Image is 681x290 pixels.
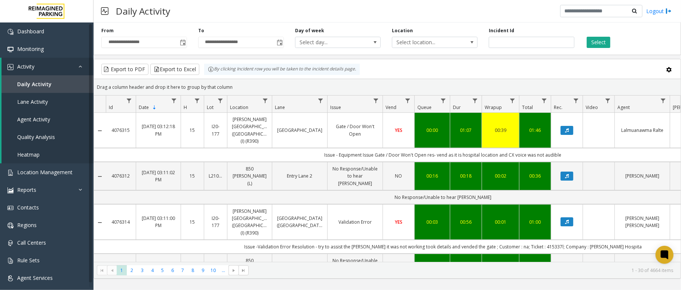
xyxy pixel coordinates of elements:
[332,257,378,279] a: No Response/Unable to hear [PERSON_NAME]
[453,104,461,111] span: Dur
[94,128,106,134] a: Collapse Details
[260,96,270,106] a: Location Filter Menu
[17,221,37,229] span: Regions
[117,265,127,275] span: Page 1
[209,123,223,137] a: I20-177
[7,223,13,229] img: 'icon'
[7,258,13,264] img: 'icon'
[487,218,515,226] a: 00:01
[524,218,546,226] a: 01:00
[455,127,477,134] a: 01:07
[7,46,13,52] img: 'icon'
[207,104,214,111] span: Lot
[275,37,283,48] span: Toggle popup
[524,127,546,134] a: 01:46
[387,218,410,226] a: YES
[1,58,93,75] a: Activity
[392,37,460,48] span: Select location...
[231,268,237,274] span: Go to the next page
[141,215,176,229] a: [DATE] 03:11:00 PM
[124,96,134,106] a: Id Filter Menu
[419,172,445,179] div: 00:16
[470,96,480,106] a: Dur Filter Menu
[101,2,108,20] img: pageIcon
[228,265,239,276] span: Go to the next page
[371,96,381,106] a: Issue Filter Menu
[387,127,410,134] a: YES
[101,64,148,75] button: Export to PDF
[395,219,402,225] span: YES
[386,104,396,111] span: Vend
[485,104,502,111] span: Wrapup
[403,96,413,106] a: Vend Filter Menu
[185,172,199,179] a: 15
[169,96,179,106] a: Date Filter Menu
[17,186,36,193] span: Reports
[395,127,402,133] span: YES
[277,172,323,179] a: Entry Lane 2
[178,265,188,275] span: Page 7
[275,104,285,111] span: Lane
[1,111,93,128] a: Agent Activity
[94,81,681,94] div: Drag a column header and drop it here to group by that column
[455,218,477,226] div: 00:56
[1,93,93,111] a: Lane Activity
[7,205,13,211] img: 'icon'
[101,27,114,34] label: From
[571,96,581,106] a: Rec. Filter Menu
[419,218,445,226] a: 00:03
[109,104,113,111] span: Id
[94,96,681,262] div: Data table
[539,96,549,106] a: Total Filter Menu
[150,64,199,75] button: Export to Excel
[94,220,106,226] a: Collapse Details
[524,172,546,179] div: 00:36
[586,104,598,111] span: Video
[603,96,613,106] a: Video Filter Menu
[17,133,55,141] span: Quality Analysis
[94,173,106,179] a: Collapse Details
[417,104,432,111] span: Queue
[487,127,515,134] a: 00:39
[17,98,48,105] span: Lane Activity
[330,104,341,111] span: Issue
[1,146,93,163] a: Heatmap
[658,96,668,106] a: Agent Filter Menu
[395,173,402,179] span: NO
[1,75,93,93] a: Daily Activity
[198,265,208,275] span: Page 9
[554,104,562,111] span: Rec.
[487,172,515,179] a: 00:02
[17,151,40,158] span: Heatmap
[110,218,131,226] a: 4076314
[184,104,187,111] span: H
[141,261,176,275] a: [DATE] 03:10:31 PM
[17,239,46,246] span: Call Centers
[139,104,149,111] span: Date
[198,27,204,34] label: To
[239,265,249,276] span: Go to the last page
[316,96,326,106] a: Lane Filter Menu
[141,169,176,183] a: [DATE] 03:11:02 PM
[295,37,363,48] span: Select day...
[215,96,226,106] a: Lot Filter Menu
[7,275,13,281] img: 'icon'
[619,127,665,134] a: Lalmuanawma Ralte
[17,81,52,88] span: Daily Activity
[419,127,445,134] div: 00:00
[277,215,323,229] a: [GEOGRAPHIC_DATA] ([GEOGRAPHIC_DATA])
[218,265,228,275] span: Page 11
[141,123,176,137] a: [DATE] 03:12:18 PM
[619,215,665,229] a: [PERSON_NAME] [PERSON_NAME]
[208,265,218,275] span: Page 10
[17,28,44,35] span: Dashboard
[110,172,131,179] a: 4076312
[185,218,199,226] a: 15
[17,63,34,70] span: Activity
[185,127,199,134] a: 15
[178,37,187,48] span: Toggle popup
